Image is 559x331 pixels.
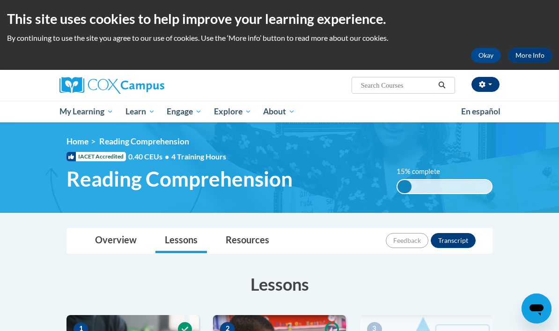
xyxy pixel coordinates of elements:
[214,106,251,117] span: Explore
[66,152,126,161] span: IACET Accredited
[208,101,257,122] a: Explore
[171,152,226,161] span: 4 Training Hours
[7,9,552,28] h2: This site uses cookies to help improve your learning experience.
[59,77,164,94] img: Cox Campus
[263,106,295,117] span: About
[125,106,155,117] span: Learn
[522,293,552,323] iframe: Button to launch messaging window
[257,101,302,122] a: About
[397,180,412,193] div: 15% complete
[66,136,88,146] a: Home
[165,152,169,161] span: •
[7,33,552,43] p: By continuing to use the site you agree to our use of cookies. Use the ‘More info’ button to read...
[435,80,449,91] button: Search
[59,106,113,117] span: My Learning
[86,228,146,253] a: Overview
[431,233,476,248] button: Transcript
[66,166,293,191] span: Reading Comprehension
[155,228,207,253] a: Lessons
[471,48,501,63] button: Okay
[397,166,450,177] label: 15% complete
[99,136,189,146] span: Reading Comprehension
[52,101,507,122] div: Main menu
[471,77,500,92] button: Account Settings
[59,77,197,94] a: Cox Campus
[360,80,435,91] input: Search Courses
[167,106,202,117] span: Engage
[508,48,552,63] a: More Info
[455,102,507,121] a: En español
[216,228,279,253] a: Resources
[461,106,500,116] span: En español
[128,151,171,162] span: 0.40 CEUs
[386,233,428,248] button: Feedback
[119,101,161,122] a: Learn
[53,101,119,122] a: My Learning
[66,272,493,296] h3: Lessons
[161,101,208,122] a: Engage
